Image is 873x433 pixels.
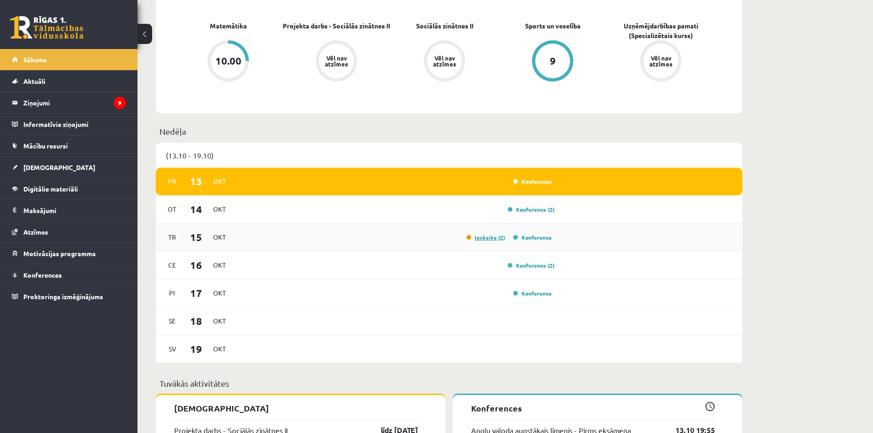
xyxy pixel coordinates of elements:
div: (13.10 - 19.10) [156,143,742,168]
span: Mācību resursi [23,142,68,150]
span: Pi [163,286,182,300]
legend: Informatīvie ziņojumi [23,114,126,135]
span: Ot [163,202,182,216]
a: 10.00 [174,40,282,83]
p: Konferences [471,402,715,414]
span: Digitālie materiāli [23,185,78,193]
a: Motivācijas programma [12,243,126,264]
a: Matemātika [210,21,247,31]
span: Sākums [23,55,47,64]
a: Konference [513,178,552,185]
a: Vēl nav atzīmes [607,40,715,83]
a: Mācību resursi [12,135,126,156]
span: Okt [210,286,229,300]
span: Konferences [23,271,62,279]
span: Atzīmes [23,228,48,236]
span: Okt [210,174,229,188]
a: Projekta darbs - Sociālās zinātnes II [283,21,390,31]
span: Okt [210,314,229,328]
a: [DEMOGRAPHIC_DATA] [12,157,126,178]
div: Vēl nav atzīmes [432,55,457,67]
a: Sports un veselība [525,21,581,31]
span: Pr [163,174,182,188]
div: Vēl nav atzīmes [648,55,674,67]
a: Konference [513,290,552,297]
a: Digitālie materiāli [12,178,126,199]
a: 9 [499,40,607,83]
span: Okt [210,342,229,356]
span: Ce [163,258,182,272]
a: Vēl nav atzīmes [282,40,390,83]
span: Okt [210,202,229,216]
a: Uzņēmējdarbības pamati (Specializētais kurss) [607,21,715,40]
span: 19 [182,341,210,356]
i: 9 [114,97,126,109]
div: 10.00 [215,56,242,66]
a: Rīgas 1. Tālmācības vidusskola [10,16,83,39]
span: Okt [210,258,229,272]
a: Konference (2) [508,206,555,213]
a: Atzīmes [12,221,126,242]
span: Se [163,314,182,328]
a: Sākums [12,49,126,70]
p: [DEMOGRAPHIC_DATA] [174,402,418,414]
a: Vēl nav atzīmes [390,40,499,83]
span: 13 [182,174,210,189]
a: Konference [513,234,552,241]
a: Konference (2) [508,262,555,269]
span: 14 [182,202,210,217]
a: Sociālās zinātnes II [416,21,473,31]
div: Vēl nav atzīmes [324,55,349,67]
a: Ziņojumi9 [12,92,126,113]
span: Aktuāli [23,77,45,85]
span: [DEMOGRAPHIC_DATA] [23,163,95,171]
span: Okt [210,230,229,244]
a: Proktoringa izmēģinājums [12,286,126,307]
span: Tr [163,230,182,244]
a: Aktuāli [12,71,126,92]
legend: Maksājumi [23,200,126,221]
a: Ieskaite (2) [467,234,505,241]
a: Informatīvie ziņojumi [12,114,126,135]
span: Proktoringa izmēģinājums [23,292,103,301]
span: 17 [182,285,210,301]
span: 15 [182,230,210,245]
span: Motivācijas programma [23,249,96,258]
span: 16 [182,258,210,273]
a: Maksājumi [12,200,126,221]
p: Tuvākās aktivitātes [159,377,739,389]
p: Nedēļa [159,125,739,137]
div: 9 [550,56,556,66]
span: 18 [182,313,210,329]
span: Sv [163,342,182,356]
a: Konferences [12,264,126,285]
legend: Ziņojumi [23,92,126,113]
